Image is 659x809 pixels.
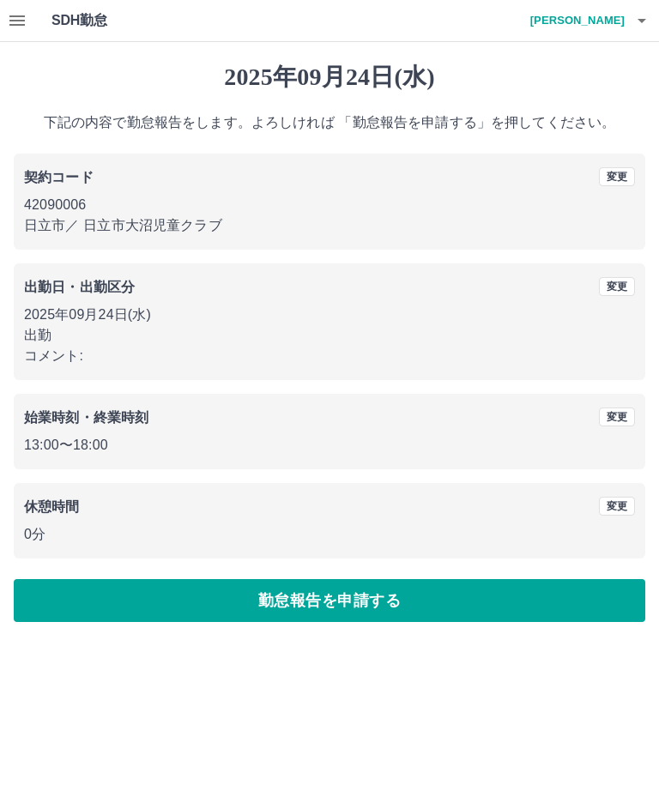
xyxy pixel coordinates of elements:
b: 始業時刻・終業時刻 [24,410,148,425]
button: 勤怠報告を申請する [14,579,645,622]
button: 変更 [599,497,635,516]
button: 変更 [599,167,635,186]
p: 下記の内容で勤怠報告をします。よろしければ 「勤怠報告を申請する」を押してください。 [14,112,645,133]
p: 日立市 ／ 日立市大沼児童クラブ [24,215,635,236]
b: 休憩時間 [24,499,80,514]
h1: 2025年09月24日(水) [14,63,645,92]
p: 42090006 [24,195,635,215]
p: 0分 [24,524,635,545]
button: 変更 [599,408,635,426]
p: 出勤 [24,325,635,346]
p: 2025年09月24日(水) [24,305,635,325]
b: 出勤日・出勤区分 [24,280,135,294]
p: 13:00 〜 18:00 [24,435,635,456]
b: 契約コード [24,170,94,184]
button: 変更 [599,277,635,296]
p: コメント: [24,346,635,366]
